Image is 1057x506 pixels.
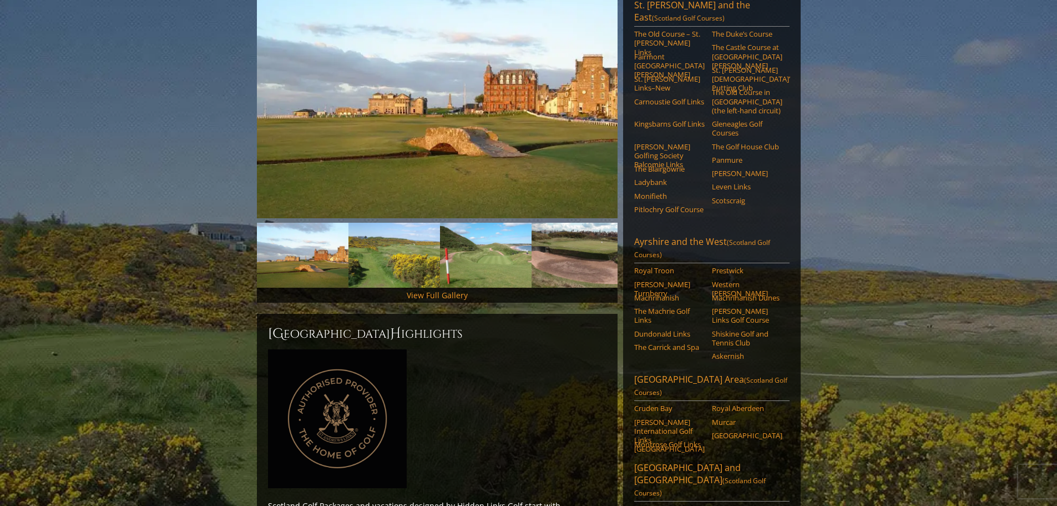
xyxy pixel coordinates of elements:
[712,293,782,302] a: Machrihanish Dunes
[712,307,782,325] a: [PERSON_NAME] Links Golf Course
[712,352,782,360] a: Askernish
[712,182,782,191] a: Leven Links
[634,192,705,201] a: Monifieth
[712,169,782,178] a: [PERSON_NAME]
[712,280,782,298] a: Western [PERSON_NAME]
[634,375,787,397] span: (Scotland Golf Courses)
[712,156,782,164] a: Panmure
[634,236,790,263] a: Ayrshire and the West(Scotland Golf Courses)
[712,431,782,440] a: [GEOGRAPHIC_DATA]
[634,329,705,338] a: Dundonald Links
[634,238,770,259] span: (Scotland Golf Courses)
[712,29,782,38] a: The Duke’s Course
[634,404,705,413] a: Cruden Bay
[634,440,705,449] a: Montrose Golf Links
[390,325,401,343] span: H
[712,329,782,348] a: Shiskine Golf and Tennis Club
[634,280,705,298] a: [PERSON_NAME] Turnberry
[634,178,705,187] a: Ladybank
[712,196,782,205] a: Scotscraig
[268,325,606,343] h2: [GEOGRAPHIC_DATA] ighlights
[634,205,705,214] a: Pitlochry Golf Course
[712,43,782,70] a: The Castle Course at [GEOGRAPHIC_DATA][PERSON_NAME]
[712,266,782,275] a: Prestwick
[712,119,782,138] a: Gleneagles Golf Courses
[712,142,782,151] a: The Golf House Club
[712,88,782,115] a: The Old Course in [GEOGRAPHIC_DATA] (the left-hand circuit)
[407,290,468,300] a: View Full Gallery
[634,266,705,275] a: Royal Troon
[712,66,782,93] a: St. [PERSON_NAME] [DEMOGRAPHIC_DATA]’ Putting Club
[712,404,782,413] a: Royal Aberdeen
[634,29,705,57] a: The Old Course – St. [PERSON_NAME] Links
[712,418,782,427] a: Murcar
[652,13,725,23] span: (Scotland Golf Courses)
[634,52,705,79] a: Fairmont [GEOGRAPHIC_DATA][PERSON_NAME]
[634,307,705,325] a: The Machrie Golf Links
[634,119,705,128] a: Kingsbarns Golf Links
[634,142,705,169] a: [PERSON_NAME] Golfing Society Balcomie Links
[634,343,705,352] a: The Carrick and Spa
[634,97,705,106] a: Carnoustie Golf Links
[634,373,790,401] a: [GEOGRAPHIC_DATA] Area(Scotland Golf Courses)
[634,476,766,498] span: (Scotland Golf Courses)
[634,293,705,302] a: Machrihanish
[634,418,705,454] a: [PERSON_NAME] International Golf Links [GEOGRAPHIC_DATA]
[634,462,790,502] a: [GEOGRAPHIC_DATA] and [GEOGRAPHIC_DATA](Scotland Golf Courses)
[634,74,705,93] a: St. [PERSON_NAME] Links–New
[634,164,705,173] a: The Blairgowrie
